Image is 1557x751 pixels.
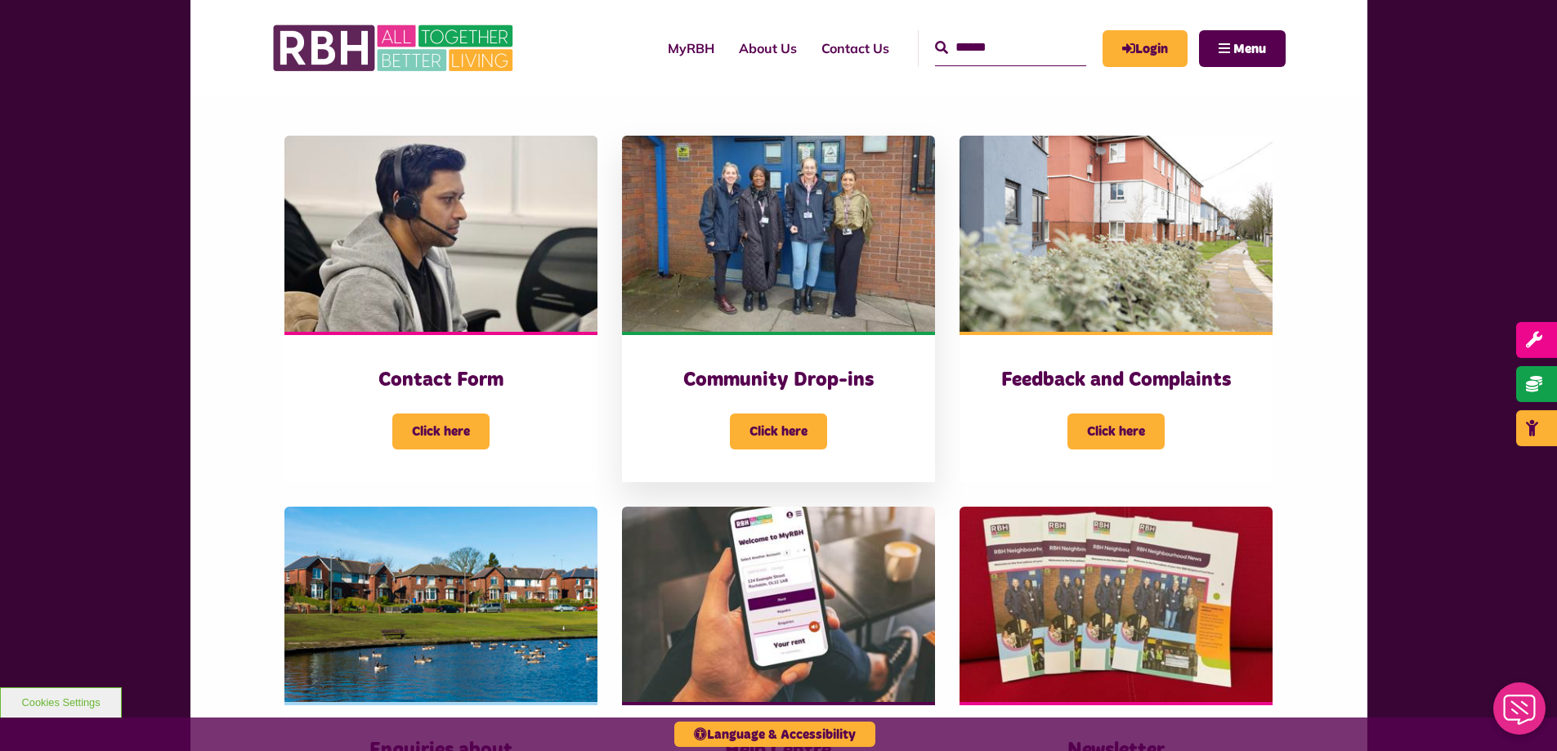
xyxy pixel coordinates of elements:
img: Heywood Drop In 2024 [622,136,935,332]
input: Search [935,30,1086,65]
a: MyRBH [655,26,727,70]
h3: Feedback and Complaints [992,368,1240,393]
img: SAZMEDIA RBH 22FEB24 97 [960,136,1273,332]
span: Click here [1067,413,1165,449]
img: Contact Centre February 2024 (4) [284,136,597,332]
h3: Community Drop-ins [655,368,902,393]
h3: Contact Form [317,368,565,393]
img: RBH Newsletter Copies [960,507,1273,703]
img: Dewhirst Rd 03 [284,507,597,703]
a: Contact Us [809,26,902,70]
span: Click here [392,413,490,449]
span: Menu [1233,42,1266,56]
iframe: Netcall Web Assistant for live chat [1483,677,1557,751]
a: Contact Form Click here [284,136,597,482]
a: MyRBH [1103,30,1188,67]
img: RBH [272,16,517,80]
a: Community Drop-ins Click here [622,136,935,482]
button: Navigation [1199,30,1286,67]
span: Click here [730,413,827,449]
a: Feedback and Complaints Click here [960,136,1273,482]
button: Language & Accessibility [674,722,875,747]
img: Myrbh Man Wth Mobile Correct [622,507,935,703]
a: About Us [727,26,809,70]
